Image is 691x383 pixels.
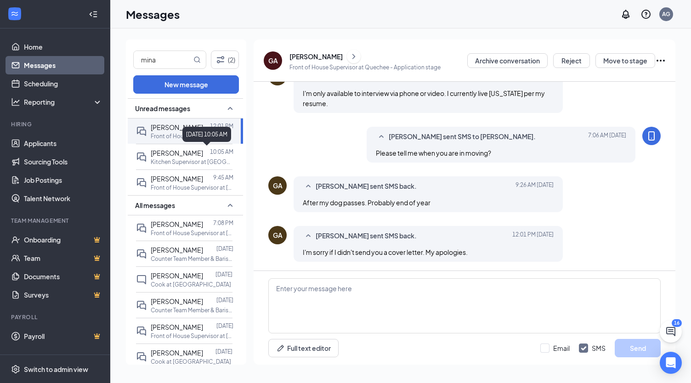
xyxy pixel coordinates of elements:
[136,248,147,259] svg: DoubleChat
[136,274,147,285] svg: ChatInactive
[349,51,358,62] svg: ChevronRight
[512,231,554,242] span: [DATE] 12:01 PM
[225,200,236,211] svg: SmallChevronUp
[24,286,102,304] a: SurveysCrown
[182,127,231,142] div: [DATE] 10:05 AM
[151,175,203,183] span: [PERSON_NAME]
[303,248,468,256] span: I'm sorry if I didn't send you a cover letter. My apologies.
[11,97,20,107] svg: Analysis
[213,174,233,181] p: 9:45 AM
[588,131,626,142] span: [DATE] 7:06 AM
[215,348,232,355] p: [DATE]
[11,217,101,225] div: Team Management
[268,56,278,65] div: GA
[151,332,233,340] p: Front of House Supervisor at [GEOGRAPHIC_DATA]
[303,181,314,192] svg: SmallChevronUp
[24,97,103,107] div: Reporting
[151,271,203,280] span: [PERSON_NAME]
[215,54,226,65] svg: Filter
[135,201,175,210] span: All messages
[225,103,236,114] svg: SmallChevronUp
[151,132,233,140] p: Front of House Supervisor at [GEOGRAPHIC_DATA]
[268,339,339,357] button: Full text editorPen
[215,270,232,278] p: [DATE]
[24,267,102,286] a: DocumentsCrown
[303,231,314,242] svg: SmallChevronUp
[136,152,147,163] svg: DoubleChat
[665,326,676,337] svg: ChatActive
[24,231,102,249] a: OnboardingCrown
[136,126,147,137] svg: DoubleChat
[136,326,147,337] svg: DoubleChat
[151,255,233,263] p: Counter Team Member & Barista at [GEOGRAPHIC_DATA]
[662,10,670,18] div: AG
[316,231,417,242] span: [PERSON_NAME] sent SMS back.
[210,122,233,130] p: 12:01 PM
[193,56,201,63] svg: MagnifyingGlass
[24,38,102,56] a: Home
[24,249,102,267] a: TeamCrown
[24,74,102,93] a: Scheduling
[615,339,661,357] button: Send
[136,223,147,234] svg: DoubleChat
[24,171,102,189] a: Job Postings
[24,134,102,152] a: Applicants
[151,123,203,131] span: [PERSON_NAME]
[210,148,233,156] p: 10:05 AM
[133,75,239,94] button: New message
[213,219,233,227] p: 7:08 PM
[620,9,631,20] svg: Notifications
[136,300,147,311] svg: DoubleChat
[273,231,283,240] div: GA
[151,158,233,166] p: Kitchen Supervisor at [GEOGRAPHIC_DATA]
[151,358,231,366] p: Cook at [GEOGRAPHIC_DATA]
[316,181,417,192] span: [PERSON_NAME] sent SMS back.
[89,10,98,19] svg: Collapse
[136,351,147,362] svg: DoubleChat
[595,53,655,68] button: Move to stage
[151,306,233,314] p: Counter Team Member & Barista at [GEOGRAPHIC_DATA]
[151,281,231,288] p: Cook at [GEOGRAPHIC_DATA]
[216,322,233,330] p: [DATE]
[151,229,233,237] p: Front of House Supervisor at [GEOGRAPHIC_DATA]
[376,131,387,142] svg: SmallChevronUp
[515,181,554,192] span: [DATE] 9:26 AM
[10,9,19,18] svg: WorkstreamLogo
[655,55,666,66] svg: Ellipses
[672,319,682,327] div: 16
[211,51,239,69] button: Filter (2)
[126,6,180,22] h1: Messages
[151,149,203,157] span: [PERSON_NAME]
[151,297,203,305] span: [PERSON_NAME]
[216,296,233,304] p: [DATE]
[640,9,651,20] svg: QuestionInfo
[303,198,430,207] span: After my dog passes. Probably end of year
[24,189,102,208] a: Talent Network
[347,50,361,63] button: ChevronRight
[24,152,102,171] a: Sourcing Tools
[289,63,441,71] p: Front of House Supervisor at Quechee - Application stage
[660,352,682,374] div: Open Intercom Messenger
[24,327,102,345] a: PayrollCrown
[303,89,545,107] span: I'm only available to interview via phone or video. I currently live [US_STATE] per my resume.
[273,181,283,190] div: GA
[151,246,203,254] span: [PERSON_NAME]
[553,53,590,68] button: Reject
[11,313,101,321] div: Payroll
[135,104,190,113] span: Unread messages
[376,149,491,157] span: Please tell me when you are in moving?
[151,220,203,228] span: [PERSON_NAME]
[151,349,203,357] span: [PERSON_NAME]
[24,56,102,74] a: Messages
[646,130,657,141] svg: MobileSms
[289,52,343,61] div: [PERSON_NAME]
[467,53,548,68] button: Archive conversation
[660,321,682,343] button: ChatActive
[151,184,233,191] p: Front of House Supervisor at [GEOGRAPHIC_DATA]
[11,120,101,128] div: Hiring
[11,365,20,374] svg: Settings
[134,51,192,68] input: Search
[151,323,203,331] span: [PERSON_NAME]
[389,131,536,142] span: [PERSON_NAME] sent SMS to [PERSON_NAME].
[136,177,147,188] svg: DoubleChat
